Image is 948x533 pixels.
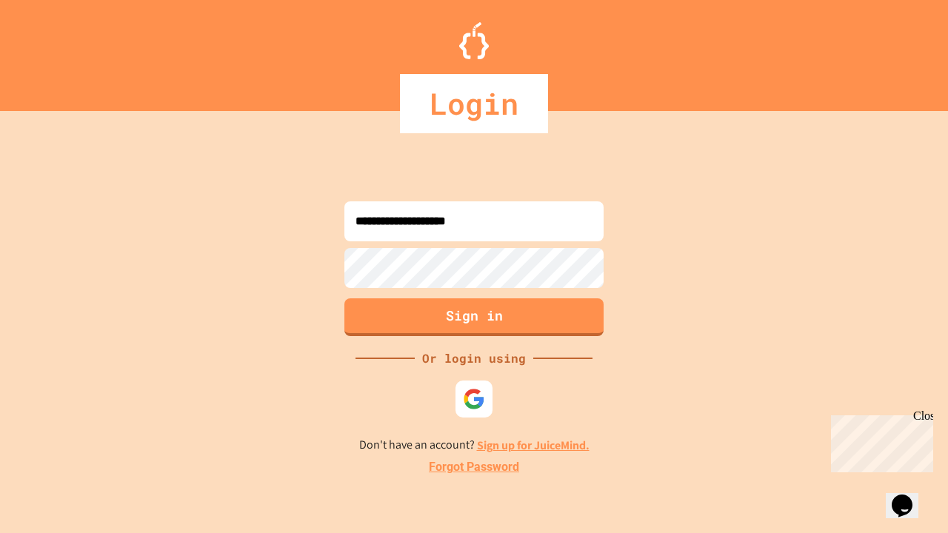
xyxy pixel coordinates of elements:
img: Logo.svg [459,22,489,59]
a: Forgot Password [429,458,519,476]
iframe: chat widget [886,474,933,518]
iframe: chat widget [825,409,933,472]
div: Chat with us now!Close [6,6,102,94]
img: google-icon.svg [463,388,485,410]
a: Sign up for JuiceMind. [477,438,590,453]
button: Sign in [344,298,604,336]
div: Or login using [415,349,533,367]
p: Don't have an account? [359,436,590,455]
div: Login [400,74,548,133]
